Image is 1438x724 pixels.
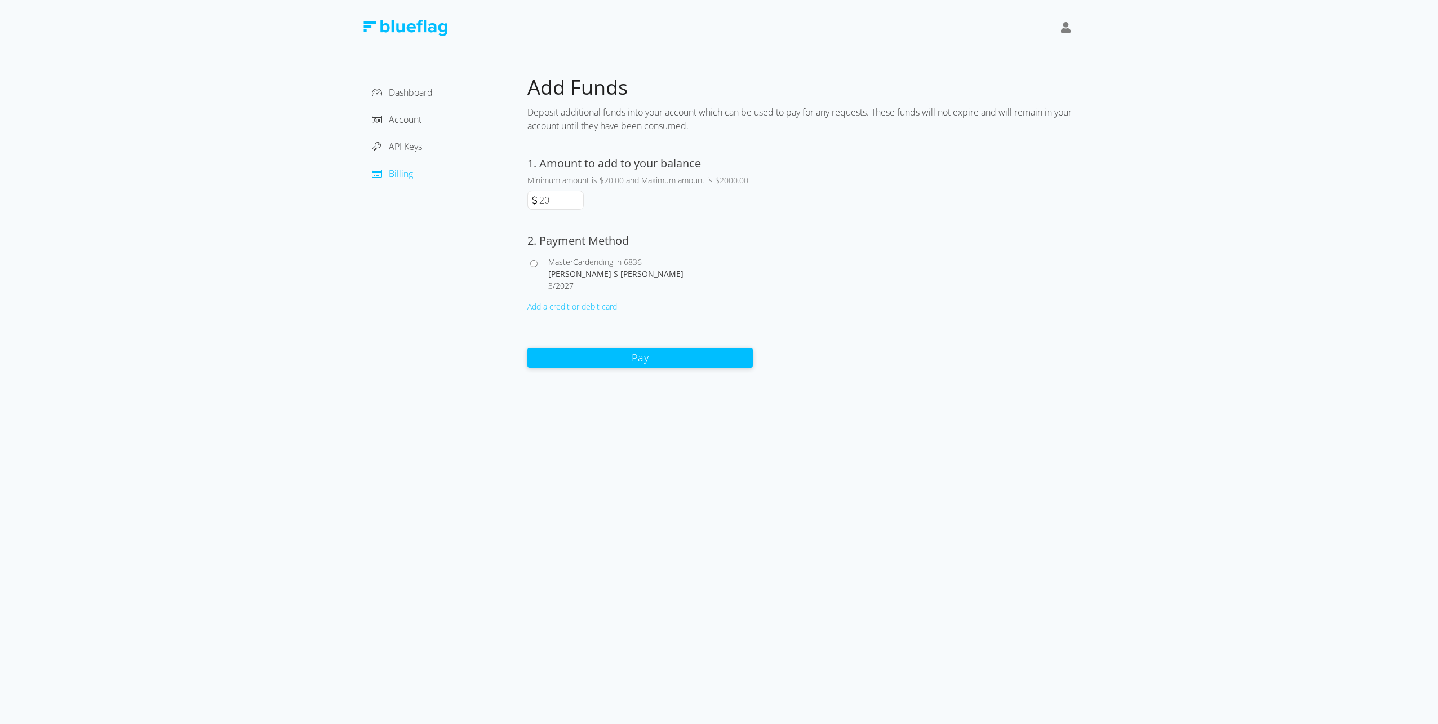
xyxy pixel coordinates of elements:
span: Account [389,113,421,126]
span: ending in 6836 [589,257,642,267]
div: Deposit additional funds into your account which can be used to pay for any requests. These funds... [527,101,1080,137]
a: Dashboard [372,86,433,99]
span: / [553,280,556,291]
div: Add a credit or debit card [527,301,753,312]
a: API Keys [372,140,422,153]
a: Billing [372,167,413,180]
label: 1. Amount to add to your balance [527,156,701,171]
a: Account [372,113,421,126]
span: 2027 [556,280,574,291]
span: MasterCard [548,257,589,267]
span: Billing [389,167,413,180]
div: [PERSON_NAME] S [PERSON_NAME] [548,268,753,280]
label: 2. Payment Method [527,233,629,248]
span: Add Funds [527,73,628,101]
span: 3 [548,280,553,291]
button: Pay [527,348,753,368]
span: API Keys [389,140,422,153]
span: Dashboard [389,86,433,99]
img: Blue Flag Logo [363,20,447,36]
div: Minimum amount is $20.00 and Maximum amount is $2000.00 [527,174,753,186]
